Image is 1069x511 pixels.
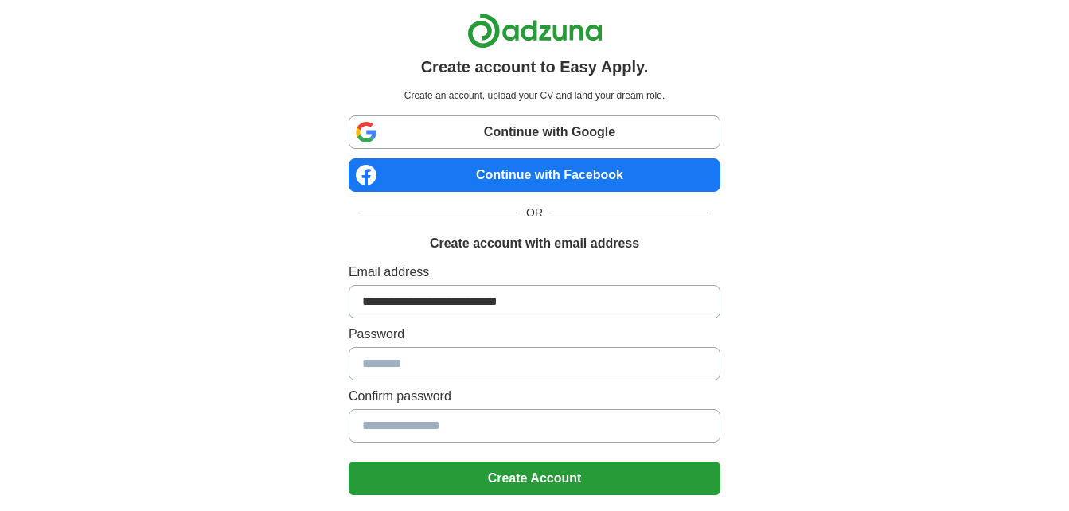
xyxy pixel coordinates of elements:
h1: Create account with email address [430,234,639,253]
img: Adzuna logo [467,13,603,49]
p: Create an account, upload your CV and land your dream role. [352,88,717,103]
label: Confirm password [349,387,720,406]
label: Email address [349,263,720,282]
button: Create Account [349,462,720,495]
a: Continue with Google [349,115,720,149]
a: Continue with Facebook [349,158,720,192]
span: OR [517,205,552,221]
h1: Create account to Easy Apply. [421,55,649,79]
label: Password [349,325,720,344]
